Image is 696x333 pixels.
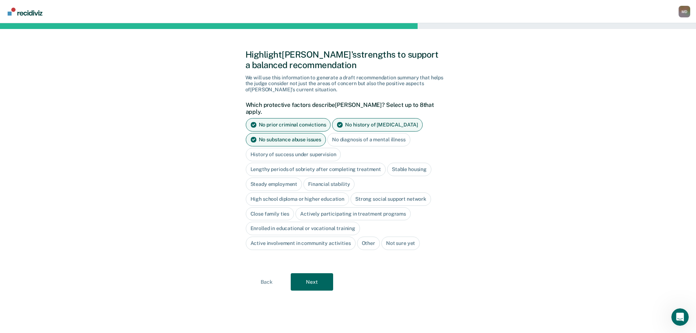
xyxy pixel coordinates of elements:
label: Which protective factors describe [PERSON_NAME] ? Select up to 8 that apply. [246,101,447,115]
div: Close family ties [246,207,294,221]
div: Enrolled in educational or vocational training [246,222,360,235]
div: Stable housing [387,163,431,176]
div: High school diploma or higher education [246,192,349,206]
div: No history of [MEDICAL_DATA] [332,118,422,132]
button: Next [291,273,333,291]
iframe: Intercom live chat [671,308,689,326]
div: Highlight [PERSON_NAME]'s strengths to support a balanced recommendation [245,49,451,70]
button: Profile dropdown button [679,6,690,17]
div: Lengthy periods of sobriety after completing treatment [246,163,386,176]
div: History of success under supervision [246,148,341,161]
div: No diagnosis of a mental illness [327,133,410,146]
div: No substance abuse issues [246,133,326,146]
div: Strong social support network [351,192,431,206]
img: Recidiviz [8,8,42,16]
div: We will use this information to generate a draft recommendation summary that helps the judge cons... [245,75,451,93]
div: Actively participating in treatment programs [295,207,411,221]
div: No prior criminal convictions [246,118,331,132]
div: Not sure yet [381,237,420,250]
div: Financial stability [303,178,355,191]
div: M D [679,6,690,17]
button: Back [245,273,288,291]
div: Steady employment [246,178,302,191]
div: Other [357,237,380,250]
div: Active involvement in community activities [246,237,356,250]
